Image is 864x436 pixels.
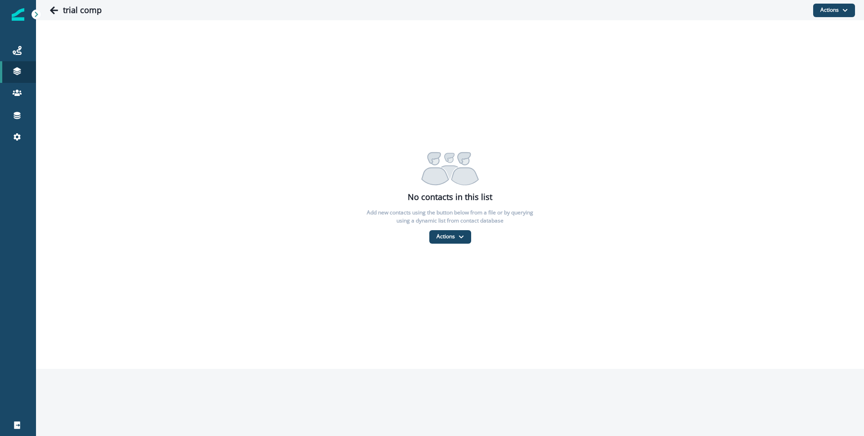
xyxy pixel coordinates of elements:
[45,1,63,19] button: Go back
[408,191,492,203] p: No contacts in this list
[360,209,540,225] p: Add new contacts using the button below from a file or by querying using a dynamic list from cont...
[12,8,24,21] img: Inflection
[421,146,479,186] img: Contacts
[813,4,855,17] button: Actions
[63,5,102,15] h1: trial comp
[429,230,471,244] button: Actions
